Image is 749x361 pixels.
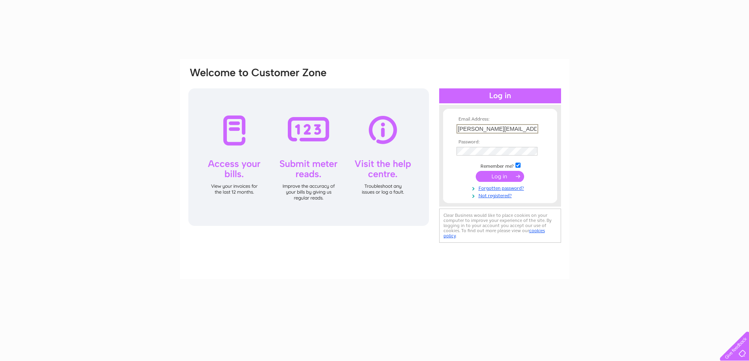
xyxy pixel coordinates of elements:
[444,228,545,238] a: cookies policy
[456,191,546,199] a: Not registered?
[456,184,546,191] a: Forgotten password?
[455,117,546,122] th: Email Address:
[439,209,561,243] div: Clear Business would like to place cookies on your computer to improve your experience of the sit...
[476,171,524,182] input: Submit
[455,161,546,169] td: Remember me?
[455,139,546,145] th: Password:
